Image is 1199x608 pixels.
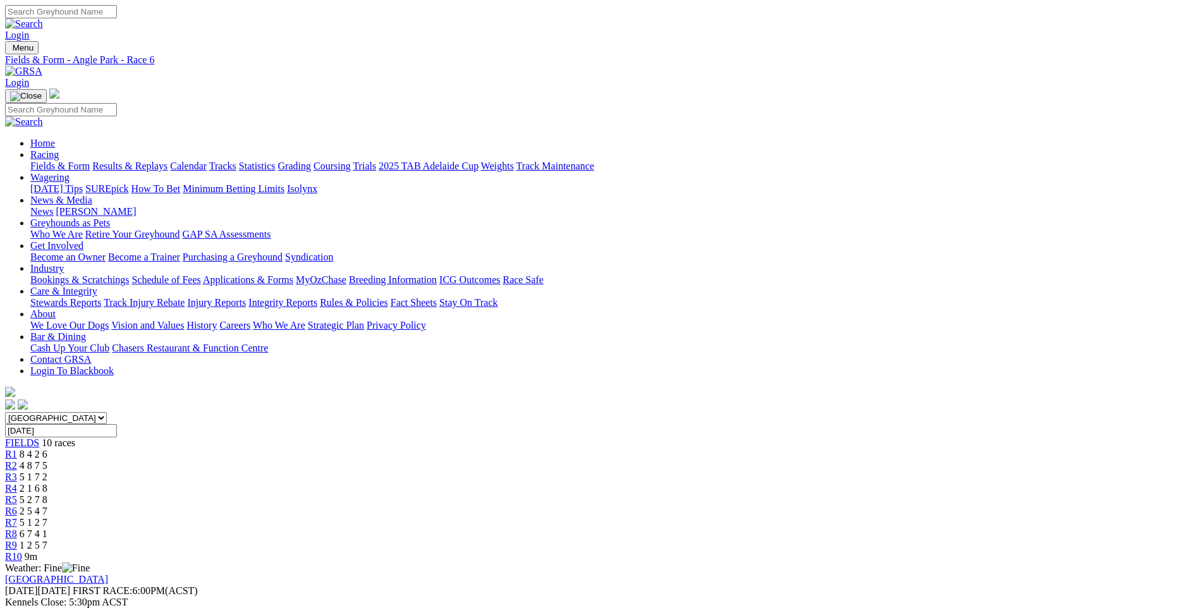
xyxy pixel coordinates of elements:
[5,585,70,596] span: [DATE]
[5,506,17,516] a: R6
[30,331,86,342] a: Bar & Dining
[104,297,185,308] a: Track Injury Rebate
[112,343,268,353] a: Chasers Restaurant & Function Centre
[30,252,106,262] a: Become an Owner
[5,89,47,103] button: Toggle navigation
[5,449,17,459] a: R1
[5,66,42,77] img: GRSA
[30,206,1194,217] div: News & Media
[30,172,70,183] a: Wagering
[183,183,284,194] a: Minimum Betting Limits
[30,343,1194,354] div: Bar & Dining
[25,551,37,562] span: 9m
[349,274,437,285] a: Breeding Information
[20,540,47,550] span: 1 2 5 7
[5,103,117,116] input: Search
[30,183,83,194] a: [DATE] Tips
[30,138,55,149] a: Home
[30,217,110,228] a: Greyhounds as Pets
[502,274,543,285] a: Race Safe
[313,161,351,171] a: Coursing
[353,161,376,171] a: Trials
[30,149,59,160] a: Racing
[42,437,75,448] span: 10 races
[391,297,437,308] a: Fact Sheets
[92,161,167,171] a: Results & Replays
[20,471,47,482] span: 5 1 7 2
[5,585,38,596] span: [DATE]
[30,183,1194,195] div: Wagering
[239,161,276,171] a: Statistics
[209,161,236,171] a: Tracks
[20,460,47,471] span: 4 8 7 5
[183,229,271,240] a: GAP SA Assessments
[5,551,22,562] a: R10
[287,183,317,194] a: Isolynx
[62,562,90,574] img: Fine
[30,308,56,319] a: About
[516,161,594,171] a: Track Maintenance
[111,320,184,331] a: Vision and Values
[379,161,478,171] a: 2025 TAB Adelaide Cup
[5,562,90,573] span: Weather: Fine
[30,274,129,285] a: Bookings & Scratchings
[5,41,39,54] button: Toggle navigation
[30,320,109,331] a: We Love Our Dogs
[30,252,1194,263] div: Get Involved
[13,43,33,52] span: Menu
[5,471,17,482] a: R3
[10,91,42,101] img: Close
[187,297,246,308] a: Injury Reports
[170,161,207,171] a: Calendar
[308,320,364,331] a: Strategic Plan
[56,206,136,217] a: [PERSON_NAME]
[481,161,514,171] a: Weights
[320,297,388,308] a: Rules & Policies
[5,494,17,505] a: R5
[49,88,59,99] img: logo-grsa-white.png
[73,585,132,596] span: FIRST RACE:
[20,506,47,516] span: 2 5 4 7
[5,540,17,550] a: R9
[439,297,497,308] a: Stay On Track
[30,354,91,365] a: Contact GRSA
[20,483,47,494] span: 2 1 6 8
[183,252,283,262] a: Purchasing a Greyhound
[296,274,346,285] a: MyOzChase
[248,297,317,308] a: Integrity Reports
[219,320,250,331] a: Careers
[5,387,15,397] img: logo-grsa-white.png
[278,161,311,171] a: Grading
[5,437,39,448] a: FIELDS
[5,528,17,539] a: R8
[30,195,92,205] a: News & Media
[131,274,200,285] a: Schedule of Fees
[5,30,29,40] a: Login
[30,320,1194,331] div: About
[5,460,17,471] a: R2
[85,183,128,194] a: SUREpick
[285,252,333,262] a: Syndication
[5,54,1194,66] a: Fields & Form - Angle Park - Race 6
[5,483,17,494] a: R4
[131,183,181,194] a: How To Bet
[73,585,198,596] span: 6:00PM(ACST)
[30,229,1194,240] div: Greyhounds as Pets
[367,320,426,331] a: Privacy Policy
[5,18,43,30] img: Search
[5,116,43,128] img: Search
[5,517,17,528] a: R7
[5,574,108,585] a: [GEOGRAPHIC_DATA]
[5,424,117,437] input: Select date
[30,161,1194,172] div: Racing
[203,274,293,285] a: Applications & Forms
